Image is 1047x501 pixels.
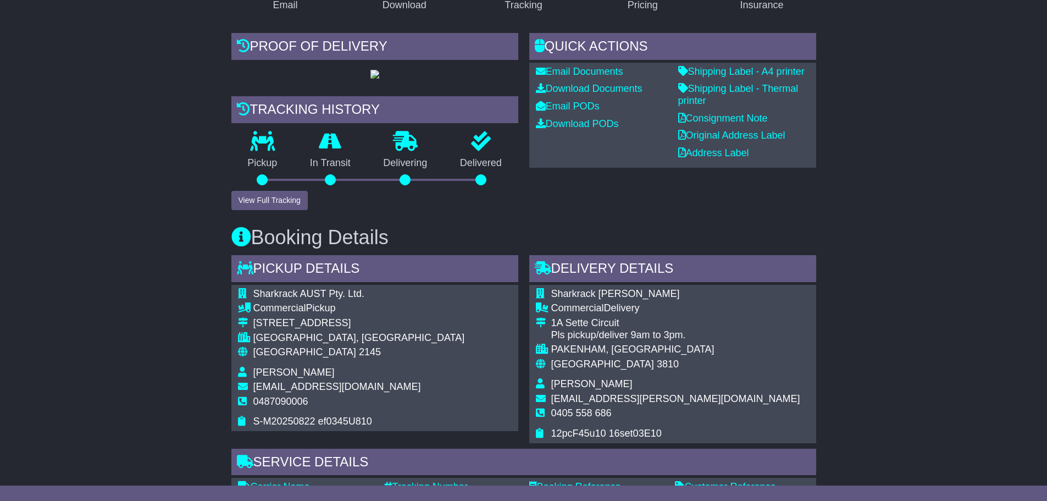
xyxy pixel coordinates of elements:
[657,359,679,370] span: 3810
[678,66,805,77] a: Shipping Label - A4 printer
[231,157,294,169] p: Pickup
[231,33,518,63] div: Proof of Delivery
[253,381,421,392] span: [EMAIL_ADDRESS][DOMAIN_NAME]
[231,255,518,285] div: Pickup Details
[253,396,308,407] span: 0487090006
[231,96,518,126] div: Tracking history
[551,288,680,299] span: Sharkrack [PERSON_NAME]
[551,428,662,439] span: 12pcF45u10 16set03E10
[675,481,810,493] div: Customer Reference
[253,332,465,344] div: [GEOGRAPHIC_DATA], [GEOGRAPHIC_DATA]
[253,302,306,313] span: Commercial
[678,83,799,106] a: Shipping Label - Thermal printer
[551,408,612,419] span: 0405 558 686
[231,227,816,249] h3: Booking Details
[551,329,800,342] div: Pls pickup/deliver 9am to 3pm.
[678,113,768,124] a: Consignment Note
[536,118,619,129] a: Download PODs
[384,481,518,493] div: Tracking Number
[536,101,600,112] a: Email PODs
[293,157,367,169] p: In Transit
[253,416,372,427] span: S-M20250822 ef0345U810
[253,288,364,299] span: Sharkrack AUST Pty. Ltd.
[370,70,379,79] img: GetPodImage
[551,344,800,356] div: PAKENHAM, [GEOGRAPHIC_DATA]
[536,83,642,94] a: Download Documents
[551,393,800,404] span: [EMAIL_ADDRESS][PERSON_NAME][DOMAIN_NAME]
[551,317,800,329] div: 1A Sette Circuit
[551,359,654,370] span: [GEOGRAPHIC_DATA]
[529,481,664,493] div: Booking Reference
[444,157,518,169] p: Delivered
[253,367,335,378] span: [PERSON_NAME]
[536,66,623,77] a: Email Documents
[359,346,381,357] span: 2145
[678,130,785,141] a: Original Address Label
[551,302,800,315] div: Delivery
[253,317,465,329] div: [STREET_ADDRESS]
[678,147,749,158] a: Address Label
[231,449,816,478] div: Service Details
[238,481,373,493] div: Carrier Name
[367,157,444,169] p: Delivering
[253,302,465,315] div: Pickup
[231,191,308,210] button: View Full Tracking
[551,302,604,313] span: Commercial
[529,33,816,63] div: Quick Actions
[529,255,816,285] div: Delivery Details
[551,378,633,389] span: [PERSON_NAME]
[253,346,356,357] span: [GEOGRAPHIC_DATA]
